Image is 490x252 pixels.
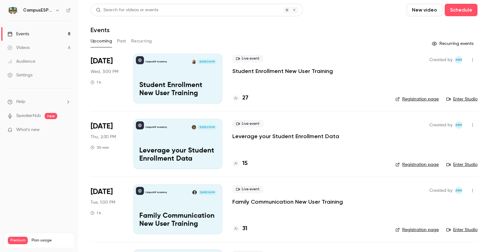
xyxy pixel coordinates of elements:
[8,237,28,244] span: Premium
[91,119,123,169] div: Aug 14 Thu, 2:30 PM (America/New York)
[16,99,25,105] span: Help
[96,7,158,13] div: Search for videos or events
[139,147,216,163] p: Leverage your Student Enrollment Data
[429,39,478,49] button: Recurring events
[455,121,463,129] span: Mairin Matthews
[91,121,113,131] span: [DATE]
[133,54,222,104] a: Student Enrollment New User TrainingCampusESP AcademyMairin Matthews[DATE] 3:00 PMStudent Enrollm...
[139,81,216,98] p: Student Enrollment New User Training
[192,125,196,129] img: Mira Gandhi
[395,162,439,168] a: Registration page
[91,56,113,66] span: [DATE]
[455,187,463,194] span: Mairin Matthews
[23,7,52,13] h6: CampusESP Academy
[395,227,439,233] a: Registration page
[145,60,167,63] p: CampusESP Academy
[91,134,116,140] span: Thu, 2:30 PM
[7,72,32,78] div: Settings
[7,31,29,37] div: Events
[232,94,248,102] a: 27
[242,225,247,233] h4: 31
[91,199,115,206] span: Tue, 1:00 PM
[198,125,216,129] span: [DATE] 2:30 PM
[7,99,71,105] li: help-dropdown-opener
[242,159,248,168] h4: 15
[446,96,478,102] a: Enter Studio
[117,36,126,46] button: Past
[407,4,442,16] button: New video
[133,184,222,234] a: Family Communication New User TrainingCampusESP AcademyAlbert Perera[DATE] 1:00 PMFamily Communic...
[16,113,41,119] a: SpeakerHub
[192,190,197,195] img: Albert Perera
[32,238,70,243] span: Plan usage
[429,121,453,129] span: Created by
[429,56,453,64] span: Created by
[232,186,263,193] span: Live event
[198,60,216,64] span: [DATE] 3:00 PM
[91,80,101,85] div: 1 h
[242,94,248,102] h4: 27
[232,225,247,233] a: 31
[91,211,101,216] div: 1 h
[232,198,343,206] a: Family Communication New User Training
[16,127,40,133] span: What's new
[7,45,30,51] div: Videos
[455,56,463,64] span: Mairin Matthews
[45,113,57,119] span: new
[456,56,462,64] span: MM
[91,184,123,234] div: Aug 19 Tue, 1:00 PM (America/New York)
[445,4,478,16] button: Schedule
[198,190,216,195] span: [DATE] 1:00 PM
[91,54,123,104] div: Aug 13 Wed, 3:00 PM (America/New York)
[232,133,339,140] a: Leverage your Student Enrollment Data
[91,26,110,34] h1: Events
[192,60,196,64] img: Mairin Matthews
[145,191,167,194] p: CampusESP Academy
[139,212,216,228] p: Family Communication New User Training
[232,159,248,168] a: 15
[91,145,109,150] div: 30 min
[7,58,35,65] div: Audience
[91,69,118,75] span: Wed, 3:00 PM
[429,187,453,194] span: Created by
[8,5,18,15] img: CampusESP Academy
[446,162,478,168] a: Enter Studio
[446,227,478,233] a: Enter Studio
[456,121,462,129] span: MM
[395,96,439,102] a: Registration page
[91,187,113,197] span: [DATE]
[145,126,167,129] p: CampusESP Academy
[232,67,333,75] a: Student Enrollment New User Training
[91,36,112,46] button: Upcoming
[456,187,462,194] span: MM
[232,120,263,128] span: Live event
[232,55,263,62] span: Live event
[133,119,222,169] a: Leverage your Student Enrollment DataCampusESP AcademyMira Gandhi[DATE] 2:30 PMLeverage your Stud...
[131,36,152,46] button: Recurring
